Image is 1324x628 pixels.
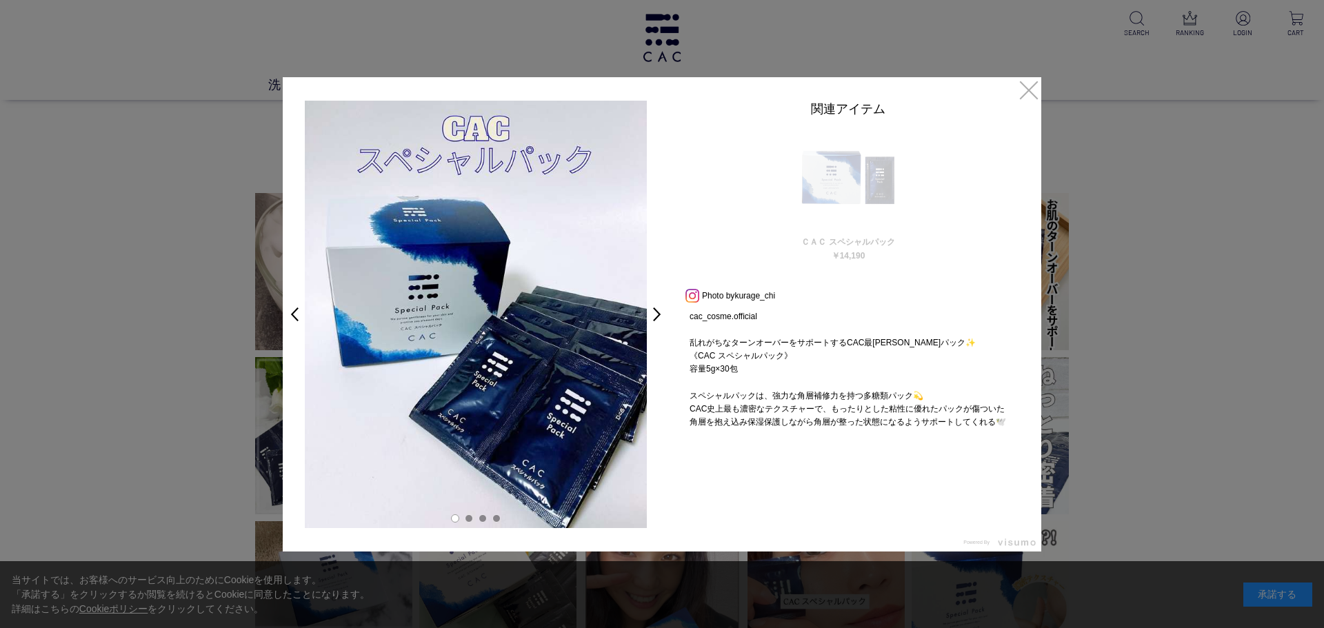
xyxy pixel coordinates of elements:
[702,287,734,304] span: Photo by
[281,302,301,327] a: <
[796,127,900,230] img: 060401.jpg
[1016,77,1041,102] a: ×
[734,291,775,301] a: kurage_chi
[651,302,670,327] a: >
[305,101,647,528] img: e9090c09-2024-4261-86b9-b323bff4ef04-large.jpg
[832,252,865,260] div: ￥14,190
[676,310,1021,430] p: cac_cosme.official 乱れがちなターンオーバーをサポートするCAC最[PERSON_NAME]パック✨ 《CAC スペシャルパック》 容量5g×30包 スペシャルパックは、強力な...
[676,101,1021,123] div: 関連アイテム
[788,236,909,248] div: ＣＡＣ スペシャルパック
